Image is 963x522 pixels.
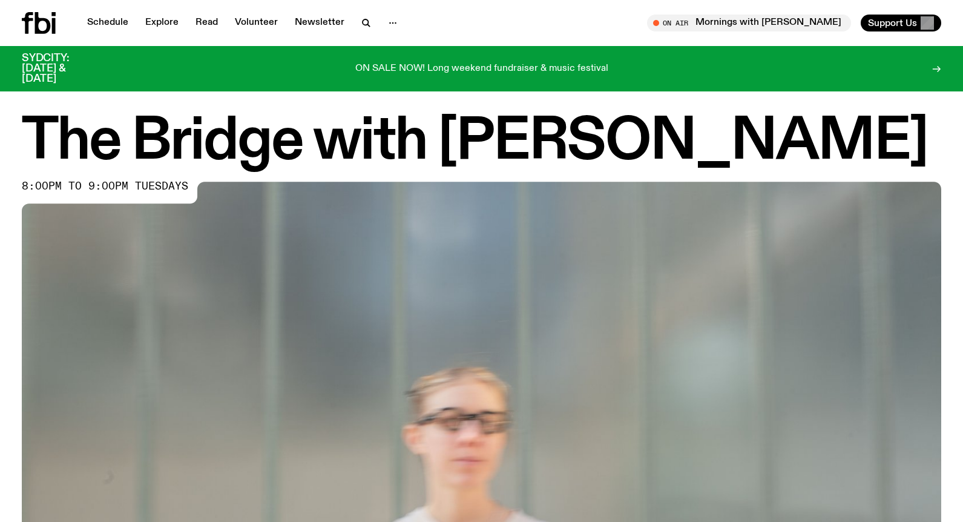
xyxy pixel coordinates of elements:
[188,15,225,31] a: Read
[228,15,285,31] a: Volunteer
[868,18,917,28] span: Support Us
[138,15,186,31] a: Explore
[22,53,99,84] h3: SYDCITY: [DATE] & [DATE]
[647,15,851,31] button: On AirMornings with [PERSON_NAME]
[355,64,608,74] p: ON SALE NOW! Long weekend fundraiser & music festival
[22,115,941,170] h1: The Bridge with [PERSON_NAME]
[22,182,188,191] span: 8:00pm to 9:00pm tuesdays
[861,15,941,31] button: Support Us
[288,15,352,31] a: Newsletter
[80,15,136,31] a: Schedule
